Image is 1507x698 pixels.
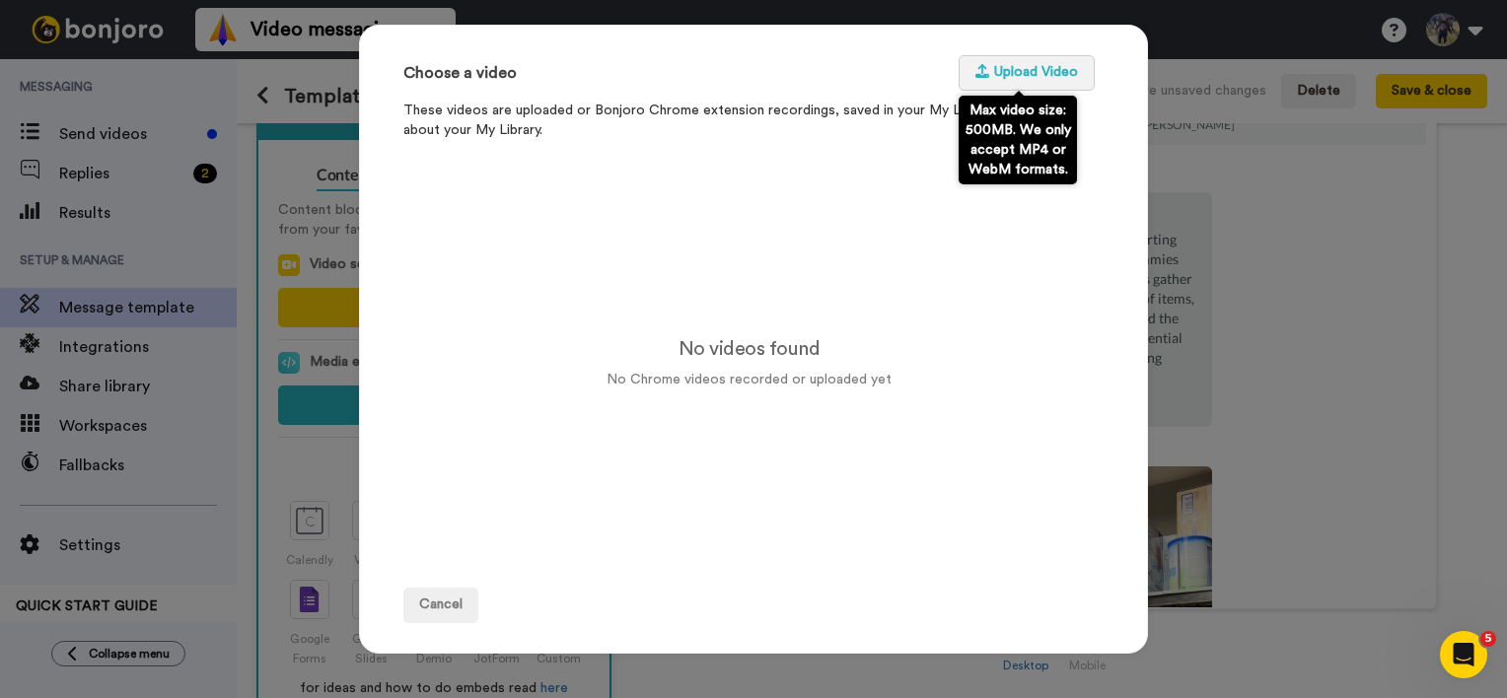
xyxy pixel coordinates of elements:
p: No Chrome videos recorded or uploaded yet [607,370,892,389]
button: Upload Video [959,55,1095,91]
iframe: Intercom live chat [1440,631,1487,678]
button: Cancel [403,588,478,623]
h2: No videos found [607,338,892,360]
span: 5 [1480,631,1496,647]
div: Max video size: 500MB. We only accept MP4 or WebM formats. [959,96,1077,184]
p: These videos are uploaded or Bonjoro Chrome extension recordings, saved in your My Library. about... [403,101,1095,140]
h3: Choose a video [403,65,517,83]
